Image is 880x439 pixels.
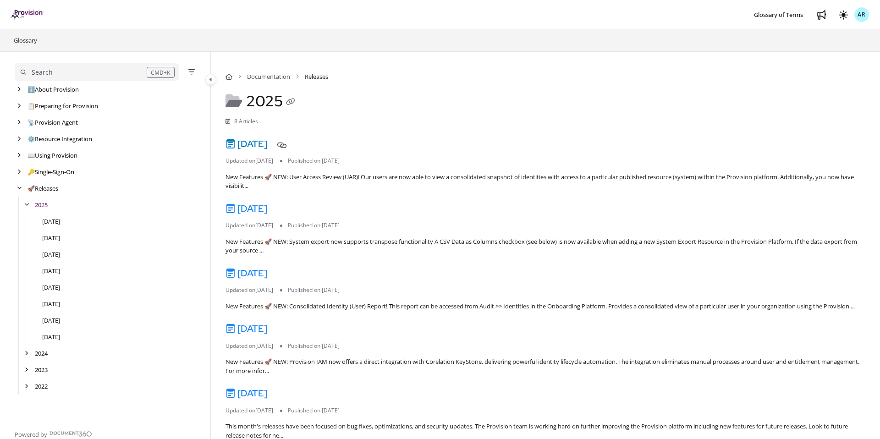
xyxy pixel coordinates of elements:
[13,35,38,46] a: Glossary
[858,11,866,19] span: AR
[225,138,267,150] a: [DATE]
[283,95,298,110] button: Copy link of 2025
[225,323,267,335] a: [DATE]
[42,299,60,308] a: March 2025
[15,430,47,439] span: Powered by
[35,349,48,358] a: 2024
[27,101,98,110] a: Preparing for Provision
[49,431,92,437] img: Document360
[225,406,280,415] li: Updated on [DATE]
[15,428,92,439] a: Powered by Document360 - opens in a new tab
[22,201,31,209] div: arrow
[42,250,60,259] a: June 2025
[225,237,865,255] div: New Features 🚀 NEW: System export now supports transpose functionality A CSV Data as Columns chec...
[27,85,79,94] a: About Provision
[22,349,31,358] div: arrow
[27,168,35,176] span: 🔑
[225,342,280,350] li: Updated on [DATE]
[247,72,290,81] a: Documentation
[225,387,267,399] a: [DATE]
[15,63,179,81] button: Search
[305,72,328,81] span: Releases
[11,10,44,20] a: Project logo
[225,117,258,126] li: 8 Articles
[225,302,865,311] div: New Features 🚀 NEW: Consolidated Identity (User) Report! This report can be accessed from Audit >...
[280,157,346,165] li: Published on [DATE]
[35,382,48,391] a: 2022
[225,72,232,81] a: Home
[27,167,74,176] a: Single-Sign-On
[15,168,24,176] div: arrow
[42,332,60,341] a: January 2025
[225,173,865,191] div: New Features 🚀 NEW: User Access Review (UAR)! Our users are now able to view a consolidated snaps...
[22,382,31,391] div: arrow
[27,102,35,110] span: 📋
[225,92,298,110] h1: 2025
[147,67,175,78] div: CMD+K
[27,134,92,143] a: Resource Integration
[27,151,35,159] span: 📖
[35,365,48,374] a: 2023
[42,233,60,242] a: July 2025
[225,221,280,230] li: Updated on [DATE]
[27,184,58,193] a: Releases
[42,217,60,226] a: August 2025
[42,266,60,275] a: May 2025
[814,7,829,22] a: Whats new
[836,7,851,22] button: Theme options
[15,135,24,143] div: arrow
[42,316,60,325] a: February 2025
[27,85,35,93] span: ℹ️
[15,102,24,110] div: arrow
[11,10,44,20] img: brand logo
[280,342,346,350] li: Published on [DATE]
[225,286,280,294] li: Updated on [DATE]
[42,283,60,292] a: April 2025
[754,11,803,19] span: Glossary of Terms
[15,184,24,193] div: arrow
[280,406,346,415] li: Published on [DATE]
[32,67,53,77] div: Search
[35,200,48,209] a: 2025
[280,286,346,294] li: Published on [DATE]
[280,221,346,230] li: Published on [DATE]
[22,366,31,374] div: arrow
[15,118,24,127] div: arrow
[27,118,35,126] span: 📡
[275,138,289,153] button: Copy link of August 2025
[225,203,267,214] a: [DATE]
[15,151,24,160] div: arrow
[205,74,216,85] button: Category toggle
[27,118,78,127] a: Provision Agent
[27,135,35,143] span: ⚙️
[854,7,869,22] button: AR
[27,151,77,160] a: Using Provision
[27,184,35,192] span: 🚀
[225,267,267,279] a: [DATE]
[15,85,24,94] div: arrow
[225,157,280,165] li: Updated on [DATE]
[186,66,197,77] button: Filter
[225,357,865,375] div: New Features 🚀 NEW: Provision IAM now offers a direct integration with Corelation KeyStone, deliv...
